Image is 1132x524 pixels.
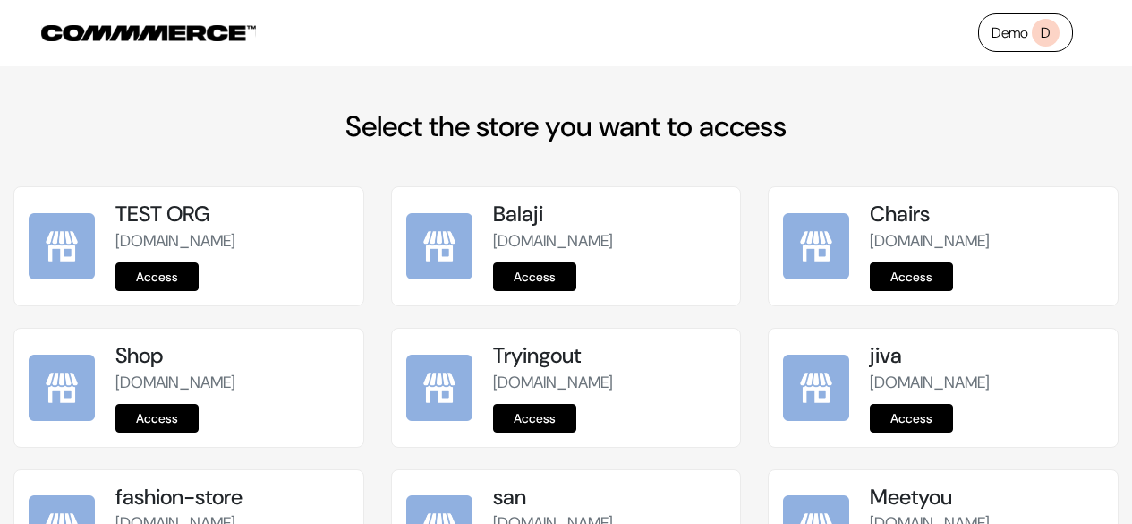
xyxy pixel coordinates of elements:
[41,25,256,41] img: COMMMERCE
[115,229,349,253] p: [DOMAIN_NAME]
[870,404,953,433] a: Access
[870,202,1103,228] h5: Chairs
[493,485,727,511] h5: san
[1032,19,1060,47] span: D
[870,229,1103,253] p: [DOMAIN_NAME]
[870,343,1103,369] h5: jiva
[406,355,472,421] img: Tryingout
[115,343,349,369] h5: Shop
[493,371,727,395] p: [DOMAIN_NAME]
[493,404,576,433] a: Access
[29,213,95,279] img: TEST ORG
[493,343,727,369] h5: Tryingout
[978,13,1073,52] a: DemoD
[870,371,1103,395] p: [DOMAIN_NAME]
[115,262,199,291] a: Access
[115,371,349,395] p: [DOMAIN_NAME]
[870,485,1103,511] h5: Meetyou
[783,213,849,279] img: Chairs
[493,229,727,253] p: [DOMAIN_NAME]
[493,202,727,228] h5: Balaji
[783,355,849,421] img: jiva
[29,355,95,421] img: Shop
[13,109,1119,143] h2: Select the store you want to access
[115,202,349,228] h5: TEST ORG
[406,213,472,279] img: Balaji
[115,404,199,433] a: Access
[115,485,349,511] h5: fashion-store
[870,262,953,291] a: Access
[493,262,576,291] a: Access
